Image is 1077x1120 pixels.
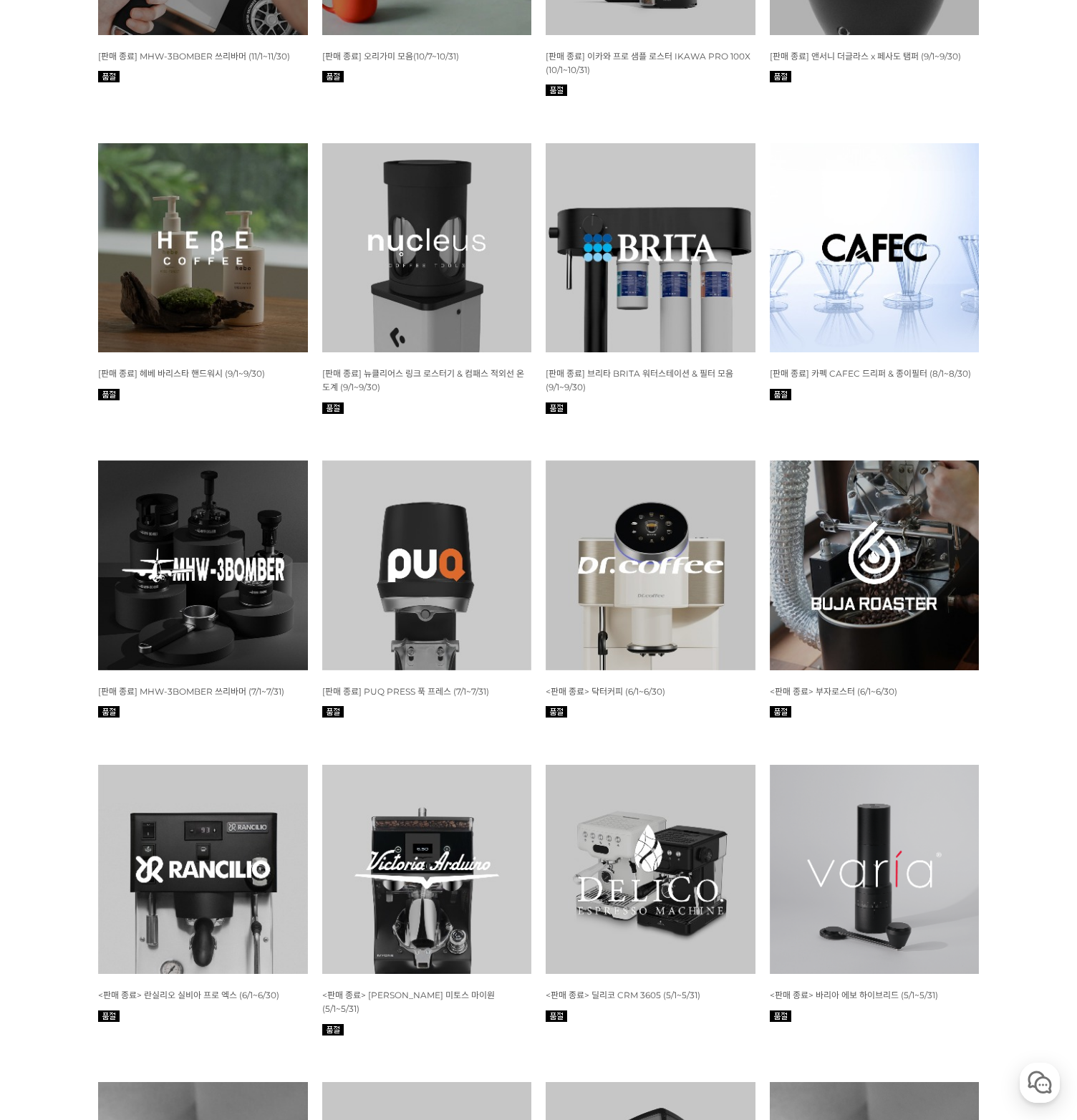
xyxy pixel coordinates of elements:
a: <판매 종료> 부자로스터 (6/1~6/30) [770,685,897,697]
img: 품절 [770,1010,791,1022]
a: [판매 종료] MHW-3BOMBER 쓰리바머 (11/1~11/30) [98,50,290,62]
img: 닥터커피 전자동 커피 머신 [546,460,755,670]
a: 홈 [4,454,95,490]
img: 품절 [546,706,567,718]
img: 품절 [546,1010,567,1022]
img: 5월 머신 월픽 CRM 3605 [546,765,755,975]
img: 품절 [770,706,791,718]
img: 품절 [770,71,791,82]
img: 7월 머신 월픽 PUQ PRESS 푹 프레스 [322,460,532,670]
a: [판매 종료] MHW-3BOMBER 쓰리바머 (7/1~7/31) [98,685,284,697]
img: 헤베 바리스타 핸드워시 [98,143,308,353]
img: 란실리오 실비아 프로 엑스 [98,765,308,975]
img: 품절 [322,706,344,718]
img: 5월 머신 월픽 바리아 에보 하이브리드 [770,765,980,975]
a: [판매 종료] 헤베 바리스타 핸드워시 (9/1~9/30) [98,367,265,379]
img: 품절 [770,389,791,400]
img: 7월 머신 월픽 MHW-3BOMBER 쓰리바머 [98,460,308,670]
a: [판매 종료] 앤서니 더글라스 x 페사도 탬퍼 (9/1~9/30) [770,50,961,62]
img: 품절 [98,389,120,400]
span: [판매 종료] 오리가미 모음(10/7~10/31) [322,51,459,62]
span: 설정 [221,475,238,487]
a: 대화 [95,454,185,490]
img: 품절 [546,402,567,414]
span: 대화 [131,476,148,488]
span: 홈 [45,475,54,487]
a: [판매 종료] 카펙 CAFEC 드리퍼 & 종이필터 (8/1~8/30) [770,367,971,379]
a: [판매 종료] 뉴클리어스 링크 로스터기 & 컴패스 적외선 온도계 (9/1~9/30) [322,367,524,392]
a: [판매 종료] 이카와 프로 샘플 로스터 IKAWA PRO 100X (10/1~10/31) [546,50,750,75]
img: 브리타 BRITA 워터스테이션 &amp; 필터 모음 [546,143,755,353]
a: <판매 종료> 딜리코 CRM 3605 (5/1~5/31) [546,989,700,1000]
a: <판매 종료> 닥터커피 (6/1~6/30) [546,685,665,697]
span: [판매 종료] MHW-3BOMBER 쓰리바머 (11/1~11/30) [98,51,290,62]
a: <판매 종료> 바리아 에보 하이브리드 (5/1~5/31) [770,989,938,1000]
img: 품절 [98,1010,120,1022]
a: <판매 종료> 란실리오 실비아 프로 엑스 (6/1~6/30) [98,989,279,1000]
img: 품절 [322,1024,344,1035]
a: [판매 종료] 브리타 BRITA 워터스테이션 & 필터 모음 (9/1~9/30) [546,367,733,392]
a: 설정 [185,454,275,490]
img: 8월 머신 월픽 카펙 CAFEC 드리퍼 &amp; 종이필터 [770,143,980,353]
img: 품절 [322,71,344,82]
a: [판매 종료] PUQ PRESS 푹 프레스 (7/1~7/31) [322,685,489,697]
img: 품절 [546,85,567,96]
img: 뉴클리어스 링크 로스터기 &amp; 컴패스 적외선 온도계 [322,143,532,353]
img: 품절 [98,71,120,82]
a: [판매 종료] 오리가미 모음(10/7~10/31) [322,50,459,62]
span: [판매 종료] 이카와 프로 샘플 로스터 IKAWA PRO 100X (10/1~10/31) [546,51,750,75]
img: 품절 [98,706,120,718]
img: 품절 [322,402,344,414]
img: 빅토리아 아르두이노 미토스 마이원 (5/1~5/31) [322,765,532,975]
img: 부자로스터 [770,460,980,670]
a: <판매 종료> [PERSON_NAME] 미토스 마이원 (5/1~5/31) [322,989,495,1014]
span: [판매 종료] 앤서니 더글라스 x 페사도 탬퍼 (9/1~9/30) [770,51,961,62]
